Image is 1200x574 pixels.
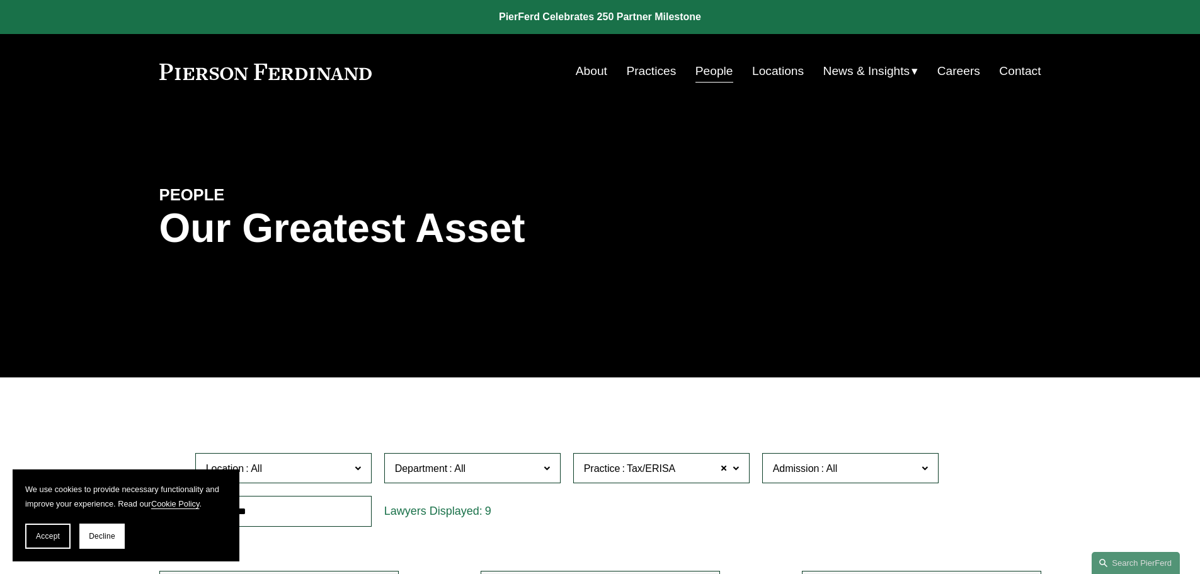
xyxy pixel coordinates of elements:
section: Cookie banner [13,469,239,561]
a: About [576,59,607,83]
span: Department [395,463,448,474]
span: 9 [485,505,491,517]
p: We use cookies to provide necessary functionality and improve your experience. Read our . [25,482,227,511]
h4: PEOPLE [159,185,380,205]
span: Location [206,463,244,474]
a: Cookie Policy [151,499,200,508]
a: Locations [752,59,804,83]
span: Tax/ERISA [627,461,675,477]
span: Admission [773,463,820,474]
a: Contact [999,59,1041,83]
span: News & Insights [823,60,910,83]
span: Accept [36,532,60,541]
a: Practices [626,59,676,83]
a: Careers [937,59,980,83]
span: Decline [89,532,115,541]
button: Accept [25,524,71,549]
a: People [695,59,733,83]
a: Search this site [1092,552,1180,574]
a: folder dropdown [823,59,918,83]
span: Practice [584,463,620,474]
h1: Our Greatest Asset [159,205,747,251]
button: Decline [79,524,125,549]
